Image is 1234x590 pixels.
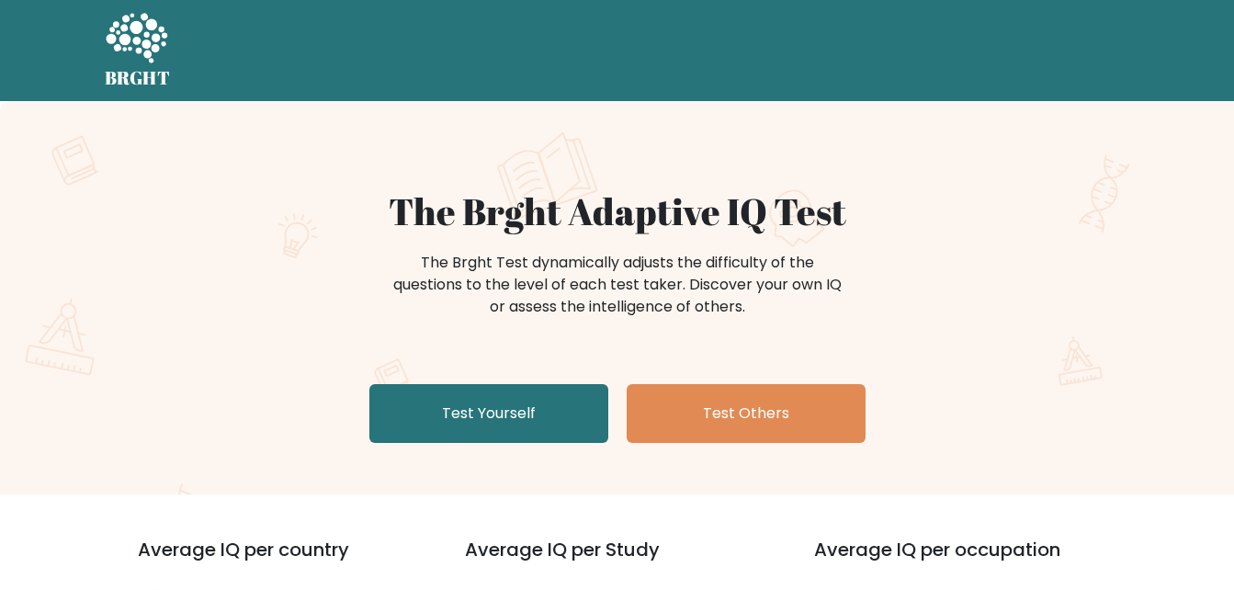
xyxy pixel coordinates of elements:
[105,67,171,89] h5: BRGHT
[138,539,399,583] h3: Average IQ per country
[814,539,1119,583] h3: Average IQ per occupation
[169,189,1066,233] h1: The Brght Adaptive IQ Test
[105,7,171,94] a: BRGHT
[388,252,847,318] div: The Brght Test dynamically adjusts the difficulty of the questions to the level of each test take...
[465,539,770,583] h3: Average IQ per Study
[627,384,866,443] a: Test Others
[369,384,608,443] a: Test Yourself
